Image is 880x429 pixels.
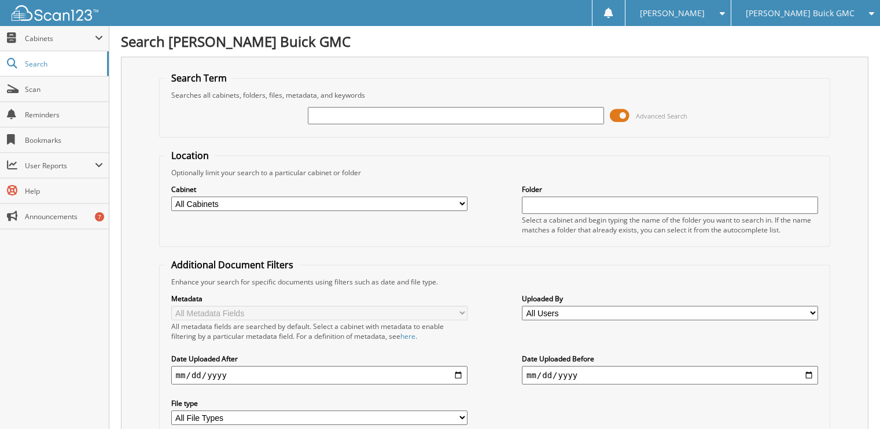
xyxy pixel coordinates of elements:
[171,184,467,194] label: Cabinet
[25,161,95,171] span: User Reports
[165,149,215,162] legend: Location
[822,373,880,429] iframe: Chat Widget
[25,84,103,94] span: Scan
[640,10,705,17] span: [PERSON_NAME]
[25,34,95,43] span: Cabinets
[522,215,818,235] div: Select a cabinet and begin typing the name of the folder you want to search in. If the name match...
[522,294,818,304] label: Uploaded By
[400,331,415,341] a: here
[636,112,687,120] span: Advanced Search
[121,32,868,51] h1: Search [PERSON_NAME] Buick GMC
[522,184,818,194] label: Folder
[165,90,824,100] div: Searches all cabinets, folders, files, metadata, and keywords
[522,354,818,364] label: Date Uploaded Before
[171,366,467,384] input: start
[171,294,467,304] label: Metadata
[25,135,103,145] span: Bookmarks
[165,72,233,84] legend: Search Term
[25,212,103,221] span: Announcements
[746,10,855,17] span: [PERSON_NAME] Buick GMC
[25,59,101,69] span: Search
[171,321,467,341] div: All metadata fields are searched by default. Select a cabinet with metadata to enable filtering b...
[25,186,103,196] span: Help
[165,258,299,271] legend: Additional Document Filters
[165,277,824,287] div: Enhance your search for specific documents using filters such as date and file type.
[25,110,103,120] span: Reminders
[12,5,98,21] img: scan123-logo-white.svg
[171,354,467,364] label: Date Uploaded After
[171,398,467,408] label: File type
[522,366,818,384] input: end
[95,212,104,221] div: 7
[165,168,824,177] div: Optionally limit your search to a particular cabinet or folder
